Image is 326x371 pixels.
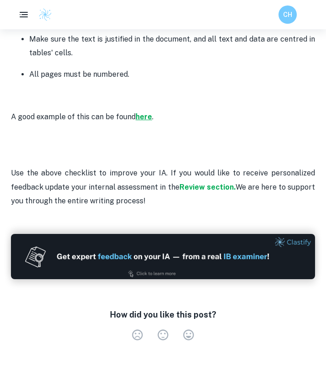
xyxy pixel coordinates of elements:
[38,8,52,21] img: Clastify logo
[33,8,52,21] a: Clastify logo
[136,112,152,121] a: here
[29,32,315,60] p: Make sure the text is justified in the document, and all text and data are centred in tables' cells.
[11,234,315,280] img: Ad
[11,110,315,124] p: A good example of this can be found .
[283,10,293,20] h6: CH
[110,308,216,321] h6: How did you like this post?
[279,5,297,24] button: CH
[29,68,315,81] p: All pages must be numbered.
[179,183,236,191] a: Review section.
[11,169,317,191] span: Use the above checklist to improve your IA. If you would like to receive personalized feedback up...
